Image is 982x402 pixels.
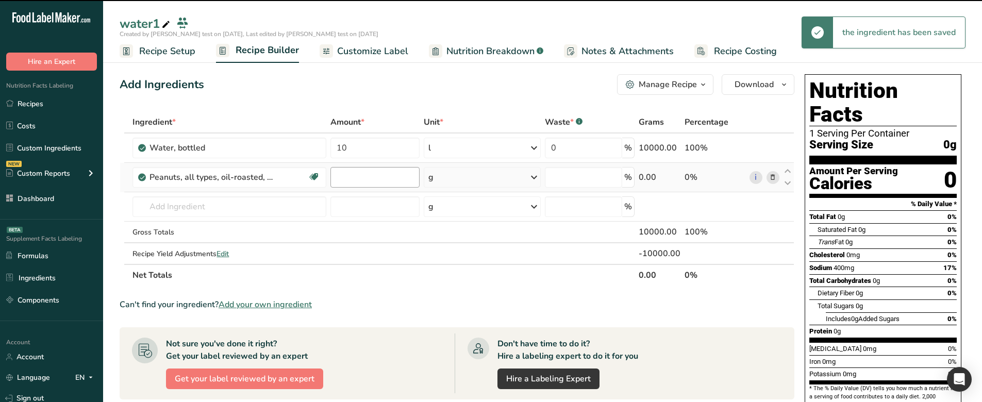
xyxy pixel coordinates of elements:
[863,345,876,353] span: 0mg
[564,40,674,63] a: Notes & Attachments
[6,161,22,167] div: NEW
[856,302,863,310] span: 0g
[722,74,794,95] button: Download
[851,315,858,323] span: 0g
[236,43,299,57] span: Recipe Builder
[714,44,777,58] span: Recipe Costing
[132,116,176,128] span: Ingredient
[637,264,683,286] th: 0.00
[809,370,841,378] span: Potassium
[639,171,680,183] div: 0.00
[685,142,745,154] div: 100%
[685,226,745,238] div: 100%
[497,368,600,389] a: Hire a Labeling Expert
[818,289,854,297] span: Dietary Fiber
[809,213,836,221] span: Total Fat
[834,327,841,335] span: 0g
[943,264,957,272] span: 17%
[818,226,857,233] span: Saturated Fat
[120,298,794,311] div: Can't find your ingredient?
[6,53,97,71] button: Hire an Expert
[446,44,535,58] span: Nutrition Breakdown
[858,226,866,233] span: 0g
[149,171,278,183] div: Peanuts, all types, oil-roasted, without salt
[947,315,957,323] span: 0%
[944,166,957,194] div: 0
[750,171,762,184] a: i
[6,168,70,179] div: Custom Reports
[873,277,880,284] span: 0g
[330,116,364,128] span: Amount
[809,166,898,176] div: Amount Per Serving
[818,238,844,246] span: Fat
[497,338,638,362] div: Don't have time to do it? Hire a labeling expert to do it for you
[856,289,863,297] span: 0g
[545,116,582,128] div: Waste
[149,142,278,154] div: Water, bottled
[581,44,674,58] span: Notes & Attachments
[428,142,431,154] div: l
[948,345,957,353] span: 0%
[947,238,957,246] span: 0%
[130,264,637,286] th: Net Totals
[809,128,957,139] div: 1 Serving Per Container
[838,213,845,221] span: 0g
[639,226,680,238] div: 10000.00
[809,251,845,259] span: Cholesterol
[809,264,832,272] span: Sodium
[132,248,326,259] div: Recipe Yield Adjustments
[320,40,408,63] a: Customize Label
[809,79,957,126] h1: Nutrition Facts
[639,247,680,260] div: -10000.00
[809,176,898,191] div: Calories
[617,74,713,95] button: Manage Recipe
[139,44,195,58] span: Recipe Setup
[166,368,323,389] button: Get your label reviewed by an expert
[843,370,856,378] span: 0mg
[735,78,774,91] span: Download
[943,139,957,152] span: 0g
[947,277,957,284] span: 0%
[947,213,957,221] span: 0%
[424,116,443,128] span: Unit
[846,251,860,259] span: 0mg
[685,171,745,183] div: 0%
[809,198,957,210] section: % Daily Value *
[685,116,728,128] span: Percentage
[947,226,957,233] span: 0%
[428,171,434,183] div: g
[639,142,680,154] div: 10000.00
[132,196,326,217] input: Add Ingredient
[947,289,957,297] span: 0%
[120,40,195,63] a: Recipe Setup
[822,358,836,365] span: 0mg
[947,251,957,259] span: 0%
[429,40,543,63] a: Nutrition Breakdown
[120,76,204,93] div: Add Ingredients
[132,227,326,238] div: Gross Totals
[175,373,314,385] span: Get your label reviewed by an expert
[809,277,871,284] span: Total Carbohydrates
[826,315,900,323] span: Includes Added Sugars
[809,139,873,152] span: Serving Size
[639,116,664,128] span: Grams
[428,200,434,213] div: g
[809,358,821,365] span: Iron
[216,39,299,63] a: Recipe Builder
[947,367,972,392] div: Open Intercom Messenger
[166,338,308,362] div: Not sure you've done it right? Get your label reviewed by an expert
[809,345,861,353] span: [MEDICAL_DATA]
[833,17,965,48] div: the ingredient has been saved
[809,327,832,335] span: Protein
[845,238,853,246] span: 0g
[219,298,312,311] span: Add your own ingredient
[120,14,172,33] div: water1
[683,264,747,286] th: 0%
[120,30,378,38] span: Created by [PERSON_NAME] test on [DATE], Last edited by [PERSON_NAME] test on [DATE]
[818,302,854,310] span: Total Sugars
[818,238,835,246] i: Trans
[694,40,777,63] a: Recipe Costing
[639,78,697,91] div: Manage Recipe
[6,368,50,387] a: Language
[75,372,97,384] div: EN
